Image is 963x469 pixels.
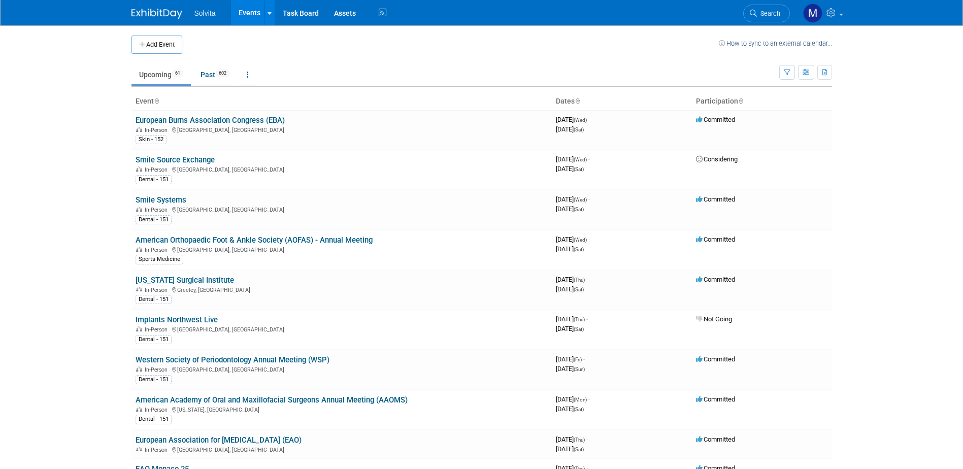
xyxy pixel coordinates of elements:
img: In-Person Event [136,407,142,412]
span: 602 [216,70,229,77]
span: [DATE] [556,365,585,373]
div: Dental - 151 [136,375,172,384]
span: - [588,116,590,123]
img: In-Person Event [136,247,142,252]
img: In-Person Event [136,326,142,331]
span: [DATE] [556,165,584,173]
span: (Wed) [574,157,587,162]
span: [DATE] [556,236,590,243]
span: Committed [696,236,735,243]
button: Add Event [131,36,182,54]
span: [DATE] [556,125,584,133]
th: Event [131,93,552,110]
span: - [588,395,590,403]
a: European Burns Association Congress (EBA) [136,116,285,125]
span: (Sat) [574,447,584,452]
a: Implants Northwest Live [136,315,218,324]
div: Dental - 151 [136,175,172,184]
span: (Sat) [574,207,584,212]
span: (Sun) [574,366,585,372]
span: (Wed) [574,197,587,203]
div: [GEOGRAPHIC_DATA], [GEOGRAPHIC_DATA] [136,325,548,333]
a: American Orthopaedic Foot & Ankle Society (AOFAS) - Annual Meeting [136,236,373,245]
span: [DATE] [556,405,584,413]
span: Not Going [696,315,732,323]
div: [GEOGRAPHIC_DATA], [GEOGRAPHIC_DATA] [136,165,548,173]
a: Sort by Participation Type [738,97,743,105]
span: Committed [696,276,735,283]
a: Sort by Event Name [154,97,159,105]
div: Sports Medicine [136,255,183,264]
span: (Mon) [574,397,587,403]
span: Committed [696,355,735,363]
img: Matthew Burns [803,4,822,23]
span: [DATE] [556,445,584,453]
span: (Thu) [574,317,585,322]
a: Western Society of Periodontology Annual Meeting (WSP) [136,355,329,364]
span: (Sat) [574,326,584,332]
a: Smile Source Exchange [136,155,215,164]
span: [DATE] [556,195,590,203]
img: In-Person Event [136,127,142,132]
span: Solvita [194,9,216,17]
div: Dental - 151 [136,215,172,224]
span: (Sat) [574,247,584,252]
span: Considering [696,155,738,163]
a: Search [743,5,790,22]
a: [US_STATE] Surgical Institute [136,276,234,285]
span: Committed [696,116,735,123]
span: In-Person [145,407,171,413]
span: (Sat) [574,407,584,412]
img: In-Person Event [136,207,142,212]
a: Sort by Start Date [575,97,580,105]
a: European Association for [MEDICAL_DATA] (EAO) [136,435,302,445]
span: [DATE] [556,285,584,293]
span: 61 [172,70,183,77]
div: [GEOGRAPHIC_DATA], [GEOGRAPHIC_DATA] [136,245,548,253]
img: In-Person Event [136,166,142,172]
a: Past602 [193,65,237,84]
div: [GEOGRAPHIC_DATA], [GEOGRAPHIC_DATA] [136,365,548,373]
span: (Sat) [574,287,584,292]
span: - [586,315,588,323]
span: [DATE] [556,116,590,123]
div: Dental - 151 [136,335,172,344]
span: In-Person [145,207,171,213]
span: In-Person [145,447,171,453]
img: ExhibitDay [131,9,182,19]
a: American Academy of Oral and Maxillofacial Surgeons Annual Meeting (AAOMS) [136,395,408,405]
span: In-Person [145,166,171,173]
th: Participation [692,93,832,110]
span: (Fri) [574,357,582,362]
div: [GEOGRAPHIC_DATA], [GEOGRAPHIC_DATA] [136,445,548,453]
span: [DATE] [556,355,585,363]
th: Dates [552,93,692,110]
img: In-Person Event [136,366,142,372]
span: In-Person [145,366,171,373]
span: (Sat) [574,166,584,172]
span: - [583,355,585,363]
span: (Wed) [574,237,587,243]
span: [DATE] [556,395,590,403]
span: In-Person [145,247,171,253]
div: Skin - 152 [136,135,167,144]
span: - [586,276,588,283]
div: Dental - 151 [136,295,172,304]
span: - [586,435,588,443]
div: Greeley, [GEOGRAPHIC_DATA] [136,285,548,293]
div: [US_STATE], [GEOGRAPHIC_DATA] [136,405,548,413]
a: Smile Systems [136,195,186,205]
span: In-Person [145,287,171,293]
span: (Sat) [574,127,584,132]
span: (Thu) [574,437,585,443]
span: Committed [696,435,735,443]
span: Committed [696,195,735,203]
span: [DATE] [556,245,584,253]
span: [DATE] [556,325,584,332]
span: - [588,155,590,163]
div: [GEOGRAPHIC_DATA], [GEOGRAPHIC_DATA] [136,125,548,133]
span: - [588,236,590,243]
span: In-Person [145,326,171,333]
span: [DATE] [556,315,588,323]
span: [DATE] [556,155,590,163]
